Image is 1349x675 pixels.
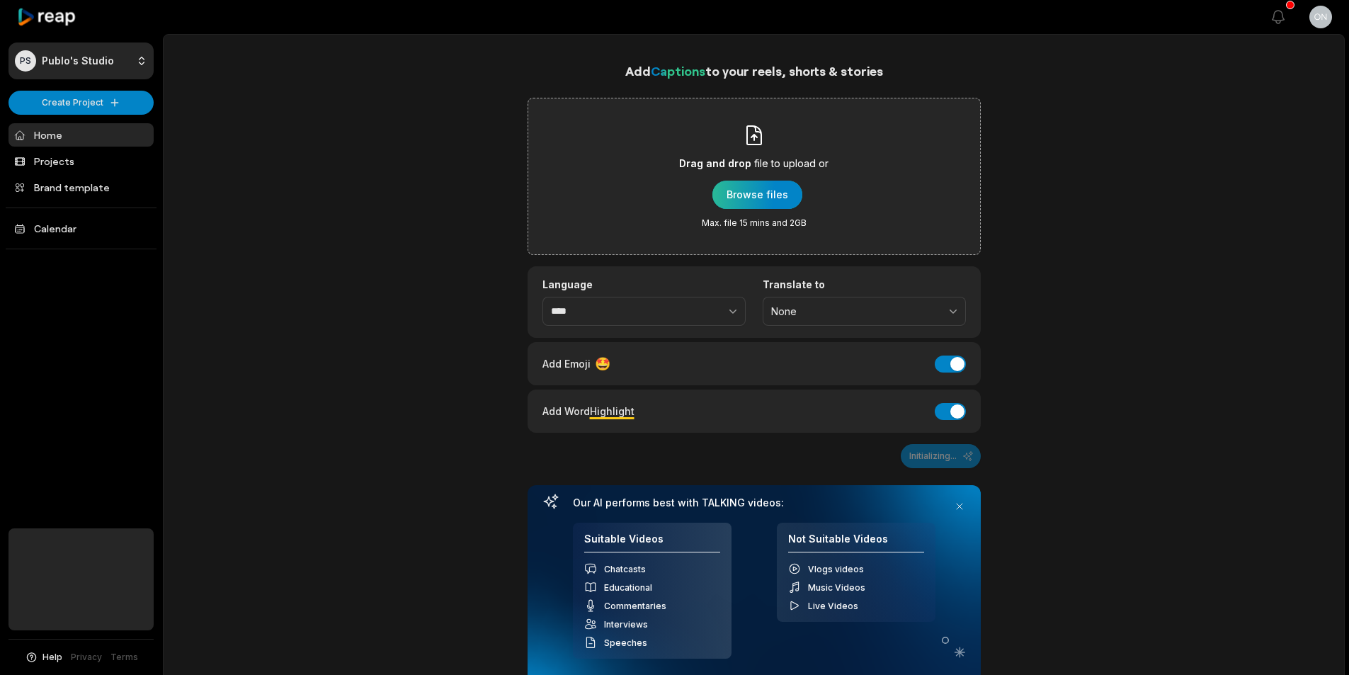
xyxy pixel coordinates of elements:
a: Calendar [8,217,154,240]
span: Add Emoji [542,356,591,371]
div: Add Word [542,402,634,421]
span: None [771,305,938,318]
span: Chatcasts [604,564,646,574]
label: Language [542,278,746,291]
button: None [763,297,966,327]
a: Terms [110,651,138,664]
span: Speeches [604,637,647,648]
a: Home [8,123,154,147]
span: Captions [651,63,705,79]
span: Drag and drop [679,155,751,172]
h4: Suitable Videos [584,533,720,553]
div: PS [15,50,36,72]
span: Max. file 15 mins and 2GB [702,217,807,229]
button: Help [25,651,62,664]
span: Live Videos [808,601,858,611]
a: Projects [8,149,154,173]
a: Brand template [8,176,154,199]
h1: Add to your reels, shorts & stories [528,61,981,81]
span: Commentaries [604,601,666,611]
a: Privacy [71,651,102,664]
h3: Our AI performs best with TALKING videos: [573,497,935,509]
span: Interviews [604,619,648,630]
span: Vlogs videos [808,564,864,574]
span: Music Videos [808,582,865,593]
span: file to upload or [754,155,829,172]
p: Publo's Studio [42,55,114,67]
h4: Not Suitable Videos [788,533,924,553]
span: Highlight [590,405,634,417]
button: Drag and dropfile to upload orMax. file 15 mins and 2GB [712,181,802,209]
span: Help [42,651,62,664]
label: Translate to [763,278,966,291]
button: Create Project [8,91,154,115]
span: Educational [604,582,652,593]
span: 🤩 [595,354,610,373]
